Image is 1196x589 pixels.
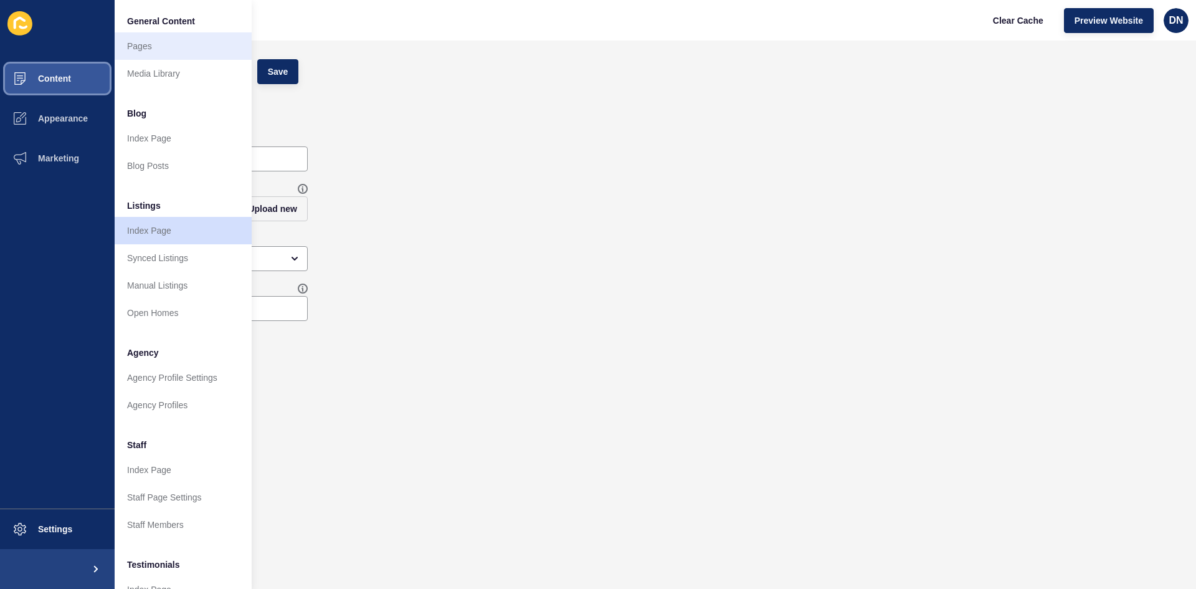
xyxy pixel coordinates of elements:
a: Open Homes [115,299,252,327]
a: Index Page [115,217,252,244]
span: Listings [127,199,161,212]
a: Agency Profile Settings [115,364,252,391]
span: Testimonials [127,558,180,571]
span: DN [1169,14,1183,27]
span: Preview Website [1075,14,1143,27]
span: Clear Cache [993,14,1043,27]
button: Save [257,59,299,84]
a: Index Page [115,456,252,484]
a: Media Library [115,60,252,87]
a: Index Page [115,125,252,152]
button: Upload new [237,196,308,221]
a: Manual Listings [115,272,252,299]
a: Agency Profiles [115,391,252,419]
span: General Content [127,15,195,27]
span: Blog [127,107,146,120]
a: Pages [115,32,252,60]
span: Save [268,65,288,78]
a: Staff Members [115,511,252,539]
span: Staff [127,439,146,451]
span: Upload new [248,203,297,215]
button: Clear Cache [982,8,1054,33]
span: Agency [127,347,159,359]
a: Staff Page Settings [115,484,252,511]
a: Blog Posts [115,152,252,180]
button: Preview Website [1064,8,1154,33]
a: Synced Listings [115,244,252,272]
